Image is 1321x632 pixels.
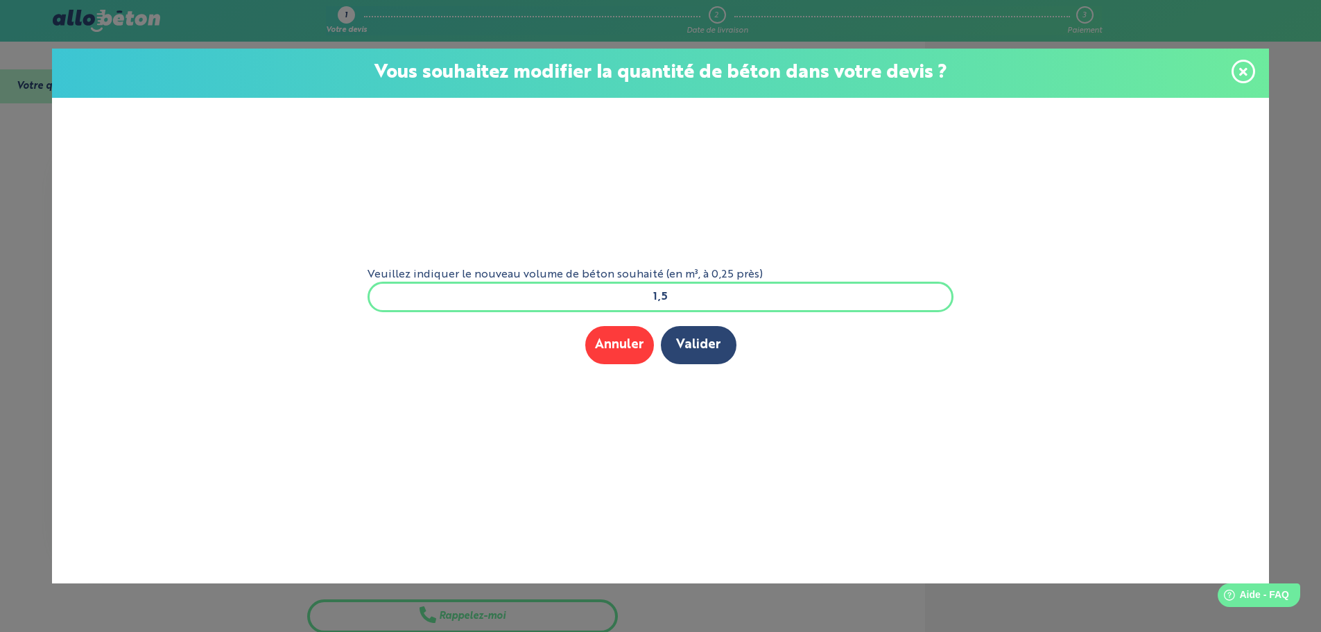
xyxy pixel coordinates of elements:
[66,62,1255,84] p: Vous souhaitez modifier la quantité de béton dans votre devis ?
[368,268,954,281] label: Veuillez indiquer le nouveau volume de béton souhaité (en m³, à 0,25 près)
[368,282,954,312] input: xxx
[1198,578,1306,617] iframe: Help widget launcher
[661,326,736,364] button: Valider
[585,326,654,364] button: Annuler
